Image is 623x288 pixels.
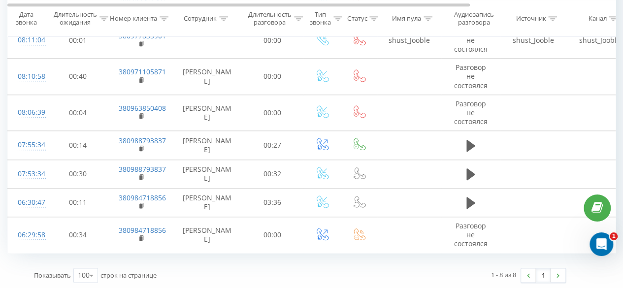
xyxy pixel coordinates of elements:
td: 00:00 [242,217,303,253]
div: Длительность ожидания [54,10,97,27]
td: [PERSON_NAME] [173,59,242,95]
div: 08:10:58 [18,67,37,86]
span: 1 [610,232,618,240]
td: 00:11 [47,188,109,217]
div: Дата звонка [8,10,44,27]
a: 1 [536,268,551,282]
span: строк на странице [100,271,157,280]
span: Разговор не состоялся [454,63,488,90]
td: 00:40 [47,59,109,95]
span: Разговор не состоялся [454,99,488,126]
td: [PERSON_NAME] [173,160,242,188]
span: Разговор не состоялся [454,27,488,54]
a: 380977835901 [119,31,166,40]
td: [PERSON_NAME] [173,217,242,253]
td: 00:04 [47,95,109,131]
div: Аудиозапись разговора [450,10,497,27]
div: Статус [347,14,367,23]
div: Номер клиента [110,14,157,23]
td: 00:32 [242,160,303,188]
a: 380984718856 [119,225,166,235]
div: Длительность разговора [248,10,292,27]
div: 100 [78,270,90,280]
div: Канал [588,14,606,23]
iframe: Intercom live chat [590,232,613,256]
div: 07:53:34 [18,164,37,184]
a: 380963850408 [119,103,166,113]
div: Имя пула [392,14,421,23]
td: 00:34 [47,217,109,253]
td: 03:36 [242,188,303,217]
a: 380988793837 [119,164,166,174]
div: 08:11:04 [18,31,37,50]
td: shust_Jooble [377,22,441,59]
span: Показывать [34,271,71,280]
a: 380984718856 [119,193,166,202]
td: [PERSON_NAME] [173,188,242,217]
a: 380971105871 [119,67,166,76]
div: 07:55:34 [18,135,37,155]
td: 00:00 [242,22,303,59]
div: Источник [516,14,546,23]
div: 08:06:39 [18,103,37,122]
td: 00:14 [47,131,109,160]
td: 00:30 [47,160,109,188]
td: [PERSON_NAME] [173,95,242,131]
span: Разговор не состоялся [454,221,488,248]
div: 1 - 8 из 8 [491,270,516,280]
div: 06:30:47 [18,193,37,212]
div: 06:29:58 [18,225,37,245]
td: shust_Jooble [500,22,567,59]
td: [PERSON_NAME] [173,131,242,160]
td: 00:01 [47,22,109,59]
div: Сотрудник [184,14,217,23]
td: 00:00 [242,95,303,131]
a: 380988793837 [119,136,166,145]
td: 00:00 [242,59,303,95]
div: Тип звонка [310,10,331,27]
td: 00:27 [242,131,303,160]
